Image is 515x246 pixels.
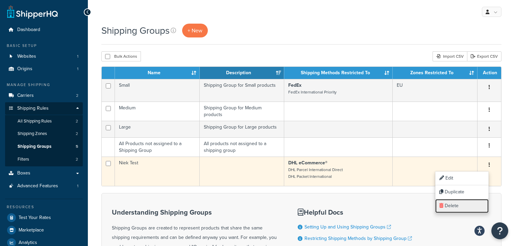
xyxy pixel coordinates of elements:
span: Advanced Features [17,183,58,189]
span: Websites [17,54,36,59]
span: Marketplace [19,227,44,233]
li: All Shipping Rules [5,115,83,128]
td: Shipping Group for Large products [200,121,285,137]
a: Carriers 2 [5,89,83,102]
td: All Products not assigned to a Shipping Group [115,137,200,157]
a: Origins 1 [5,63,83,75]
a: Websites 1 [5,50,83,63]
span: 2 [76,157,78,162]
div: Manage Shipping [5,82,83,88]
span: Test Your Rates [19,215,51,221]
li: Websites [5,50,83,63]
th: Zones Restricted To: activate to sort column ascending [393,67,477,79]
span: Carriers [17,93,34,99]
a: ShipperHQ Home [7,5,58,19]
span: Analytics [19,240,37,246]
div: Resources [5,204,83,210]
li: Shipping Groups [5,140,83,153]
span: All Shipping Rules [18,118,52,124]
button: Open Resource Center [491,222,508,239]
strong: FedEx [288,82,301,89]
li: Advanced Features [5,180,83,192]
a: Filters 2 [5,153,83,166]
a: Advanced Features 1 [5,180,83,192]
div: Import CSV [433,51,467,61]
th: Shipping Methods Restricted To: activate to sort column ascending [284,67,393,79]
h1: Shipping Groups [101,24,170,37]
td: Large [115,121,200,137]
span: Shipping Groups [18,144,51,149]
td: Niek Test [115,157,200,186]
td: Shipping Group for Small products [200,79,285,102]
a: Edit [435,171,489,185]
td: All products not assigned to a shipping group [200,137,285,157]
span: 5 [76,144,78,149]
h3: Helpful Docs [298,209,431,216]
span: Shipping Rules [17,106,49,111]
span: Filters [18,157,29,162]
button: Bulk Actions [101,51,141,61]
span: Dashboard [17,27,40,33]
a: Delete [435,199,489,213]
span: 2 [76,93,78,99]
a: Export CSV [467,51,501,61]
a: Dashboard [5,24,83,36]
span: 1 [77,183,78,189]
a: Shipping Groups 5 [5,140,83,153]
li: Origins [5,63,83,75]
td: EU [393,79,477,102]
li: Carriers [5,89,83,102]
span: Shipping Zones [18,131,47,137]
strong: DHL eCommerce® [288,159,327,166]
span: + New [188,27,202,34]
a: Shipping Rules [5,102,83,115]
span: 2 [76,131,78,137]
a: Test Your Rates [5,212,83,224]
span: 2 [76,118,78,124]
li: Filters [5,153,83,166]
small: FedEx International Priority [288,89,337,95]
h3: Understanding Shipping Groups [112,209,281,216]
span: 1 [77,66,78,72]
a: Duplicate [435,185,489,199]
th: Description: activate to sort column ascending [200,67,285,79]
li: Shipping Rules [5,102,83,166]
th: Action [477,67,501,79]
a: All Shipping Rules 2 [5,115,83,128]
a: Boxes [5,167,83,180]
a: Marketplace [5,224,83,236]
span: 1 [77,54,78,59]
td: Small [115,79,200,102]
li: Shipping Zones [5,128,83,140]
span: Boxes [17,170,30,176]
a: Setting Up and Using Shipping Groups [304,223,391,230]
a: + New [182,24,208,37]
span: Origins [17,66,32,72]
td: Shipping Group for Medium products [200,102,285,121]
a: Restricting Shipping Methods by Shipping Group [304,235,412,242]
a: Shipping Zones 2 [5,128,83,140]
small: DHL Parcel International Direct DHL Packet International [288,167,343,180]
div: Basic Setup [5,43,83,49]
td: Medium [115,102,200,121]
th: Name: activate to sort column ascending [115,67,200,79]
